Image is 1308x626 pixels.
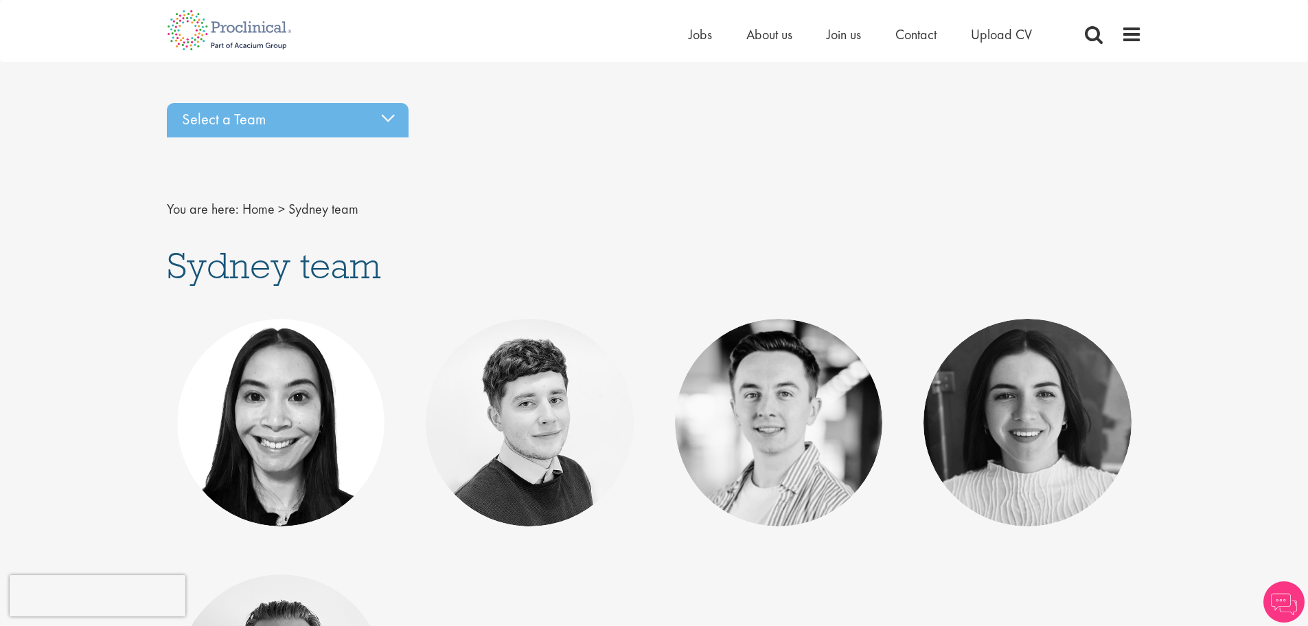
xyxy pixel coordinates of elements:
a: Upload CV [971,25,1032,43]
a: Join us [827,25,861,43]
a: Contact [895,25,937,43]
span: Sydney team [167,242,381,289]
img: Chatbot [1263,581,1305,623]
span: > [278,200,285,218]
span: You are here: [167,200,239,218]
div: Select a Team [167,103,409,137]
a: About us [746,25,792,43]
iframe: reCAPTCHA [10,575,185,616]
a: breadcrumb link [242,200,275,218]
a: Jobs [689,25,712,43]
span: Sydney team [288,200,358,218]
